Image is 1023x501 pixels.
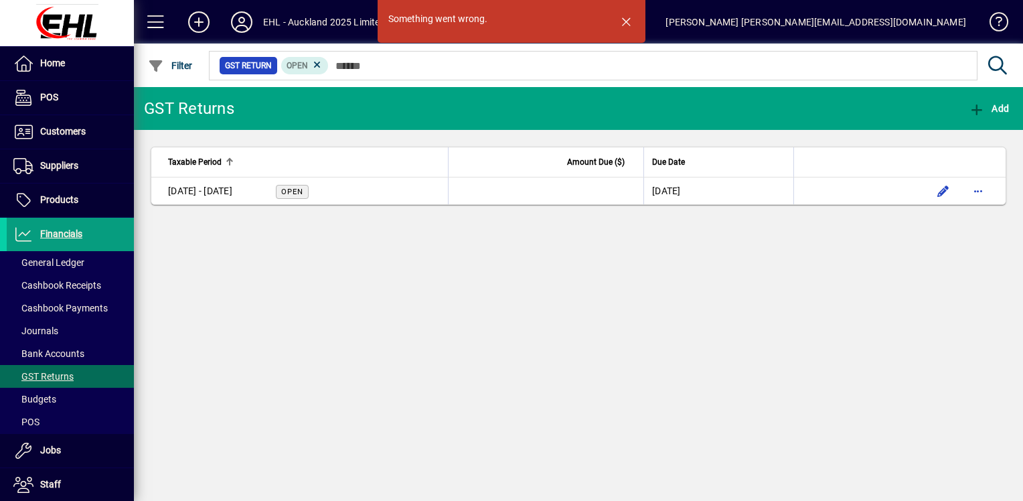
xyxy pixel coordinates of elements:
[13,257,84,268] span: General Ledger
[665,11,966,33] div: [PERSON_NAME] [PERSON_NAME][EMAIL_ADDRESS][DOMAIN_NAME]
[13,394,56,405] span: Budgets
[225,59,272,72] span: GST Return
[40,126,86,137] span: Customers
[933,180,954,202] button: Edit
[40,160,78,171] span: Suppliers
[145,54,196,78] button: Filter
[13,348,84,359] span: Bank Accounts
[13,417,40,427] span: POS
[168,184,232,198] div: 01/06/2025 - 31/07/2025
[40,479,61,490] span: Staff
[7,81,134,115] a: POS
[7,411,134,433] a: POS
[979,3,1006,46] a: Knowledge Base
[652,155,685,169] span: Due Date
[7,388,134,411] a: Budgets
[7,274,134,297] a: Cashbook Receipts
[13,280,101,291] span: Cashbook Receipts
[7,251,134,274] a: General Ledger
[967,180,989,202] button: More options
[263,11,386,33] div: EHL - Auckland 2025 Limited
[168,155,222,169] span: Taxable Period
[7,184,134,217] a: Products
[13,303,108,313] span: Cashbook Payments
[13,371,74,382] span: GST Returns
[220,10,263,34] button: Profile
[40,92,58,102] span: POS
[7,365,134,388] a: GST Returns
[281,57,329,74] mat-chip: Status: Open
[567,155,625,169] span: Amount Due ($)
[144,98,234,119] div: GST Returns
[7,47,134,80] a: Home
[7,434,134,468] a: Jobs
[965,96,1012,121] button: Add
[7,149,134,183] a: Suppliers
[148,60,193,71] span: Filter
[7,297,134,319] a: Cashbook Payments
[40,228,82,239] span: Financials
[40,194,78,205] span: Products
[40,445,61,455] span: Jobs
[7,319,134,342] a: Journals
[281,188,303,196] span: Open
[287,61,308,70] span: Open
[643,177,793,204] td: [DATE]
[7,115,134,149] a: Customers
[457,155,637,169] div: Amount Due ($)
[40,58,65,68] span: Home
[177,10,220,34] button: Add
[7,342,134,365] a: Bank Accounts
[13,326,58,336] span: Journals
[652,155,785,169] div: Due Date
[969,103,1009,114] span: Add
[168,155,440,169] div: Taxable Period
